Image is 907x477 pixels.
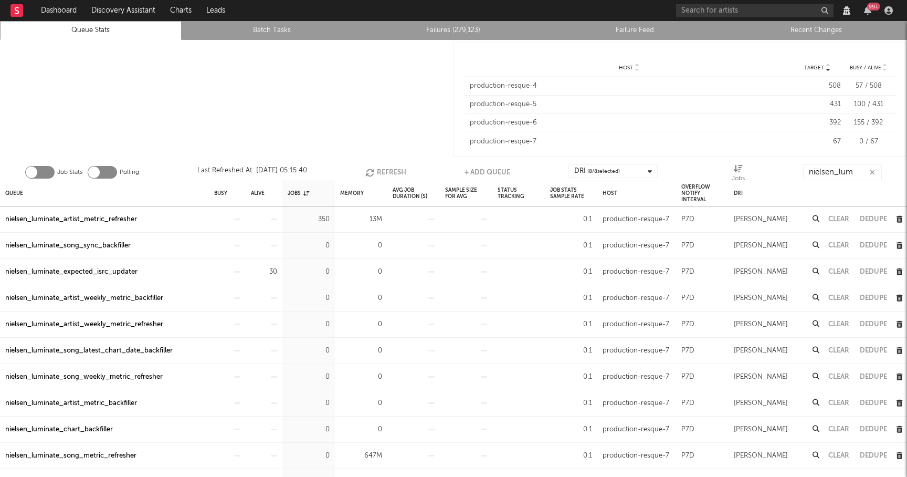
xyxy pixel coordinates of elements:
div: [PERSON_NAME] [734,397,788,410]
div: P7D [681,240,694,252]
div: P7D [681,292,694,305]
div: Jobs [732,172,745,185]
a: nielsen_luminate_artist_metric_refresher [5,213,137,226]
a: nielsen_luminate_expected_isrc_updater [5,266,138,278]
div: DRI [574,165,620,178]
div: 0.1 [550,345,592,357]
div: production-resque-7 [603,397,669,410]
span: Host [619,65,633,71]
div: production-resque-7 [603,450,669,462]
div: [PERSON_NAME] [734,213,788,226]
div: Alive [251,182,265,204]
div: production-resque-7 [603,345,669,357]
button: Dedupe [860,452,887,459]
a: nielsen_luminate_song_metric_refresher [5,450,136,462]
div: 99 + [867,3,880,11]
div: [PERSON_NAME] [734,371,788,383]
div: 0 [288,397,330,410]
div: 0.1 [550,240,592,252]
div: 0 [340,397,382,410]
div: 0.1 [550,266,592,278]
div: Avg Job Duration (s) [393,182,435,204]
a: Batch Tasks [187,24,357,37]
a: nielsen_luminate_song_sync_backfiller [5,240,131,252]
a: nielsen_luminate_chart_backfiller [5,423,113,436]
div: 67 [794,137,841,147]
div: 0 [340,423,382,436]
div: Busy [214,182,227,204]
a: Failures (279,123) [368,24,539,37]
div: 0 [288,240,330,252]
div: P7D [681,213,694,226]
div: production-resque-7 [603,240,669,252]
a: Recent Changes [731,24,901,37]
button: Clear [828,295,849,302]
button: Dedupe [860,242,887,249]
div: production-resque-7 [603,213,669,226]
div: P7D [681,266,694,278]
button: 99+ [864,6,871,15]
div: 0.1 [550,450,592,462]
a: nielsen_luminate_song_latest_chart_date_backfiller [5,345,173,357]
div: 0.1 [550,397,592,410]
div: production-resque-7 [603,371,669,383]
button: Clear [828,374,849,380]
input: Search for artists [676,4,834,17]
div: [PERSON_NAME] [734,292,788,305]
div: DRI [734,182,743,204]
a: Failure Feed [550,24,720,37]
div: [PERSON_NAME] [734,240,788,252]
div: 30 [251,266,277,278]
div: 0 [340,345,382,357]
div: 0 [340,371,382,383]
div: 0 [288,345,330,357]
div: 0 [288,292,330,305]
div: P7D [681,450,694,462]
div: 392 [794,118,841,128]
div: P7D [681,371,694,383]
button: Clear [828,242,849,249]
div: 0 / 67 [846,137,891,147]
button: Dedupe [860,268,887,275]
div: 0 [340,292,382,305]
div: 0 [288,266,330,278]
div: [PERSON_NAME] [734,318,788,331]
label: Job Stats [57,166,82,179]
button: Refresh [365,164,406,180]
div: Queue [5,182,23,204]
button: Dedupe [860,400,887,407]
button: Clear [828,400,849,407]
button: + Add Queue [465,164,510,180]
div: P7D [681,423,694,436]
div: 0.1 [550,292,592,305]
div: 0.1 [550,371,592,383]
input: Search... [803,164,882,180]
div: production-resque-7 [603,292,669,305]
div: 350 [288,213,330,226]
div: 0 [288,450,330,462]
div: 0 [340,240,382,252]
div: 431 [794,99,841,110]
button: Dedupe [860,426,887,433]
label: Polling [120,166,139,179]
div: Overflow Notify Interval [681,182,723,204]
button: Dedupe [860,347,887,354]
div: [PERSON_NAME] [734,266,788,278]
div: production-resque-5 [470,99,788,110]
div: Jobs [288,182,309,204]
div: production-resque-7 [603,423,669,436]
a: nielsen_luminate_song_weekly_metric_refresher [5,371,163,383]
a: nielsen_luminate_artist_weekly_metric_refresher [5,318,163,331]
div: production-resque-4 [470,81,788,91]
div: nielsen_luminate_artist_weekly_metric_backfiller [5,292,163,305]
a: Queue Stats [6,24,176,37]
div: Job Stats Sample Rate [550,182,592,204]
div: nielsen_luminate_artist_metric_backfiller [5,397,137,410]
div: production-resque-7 [603,266,669,278]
